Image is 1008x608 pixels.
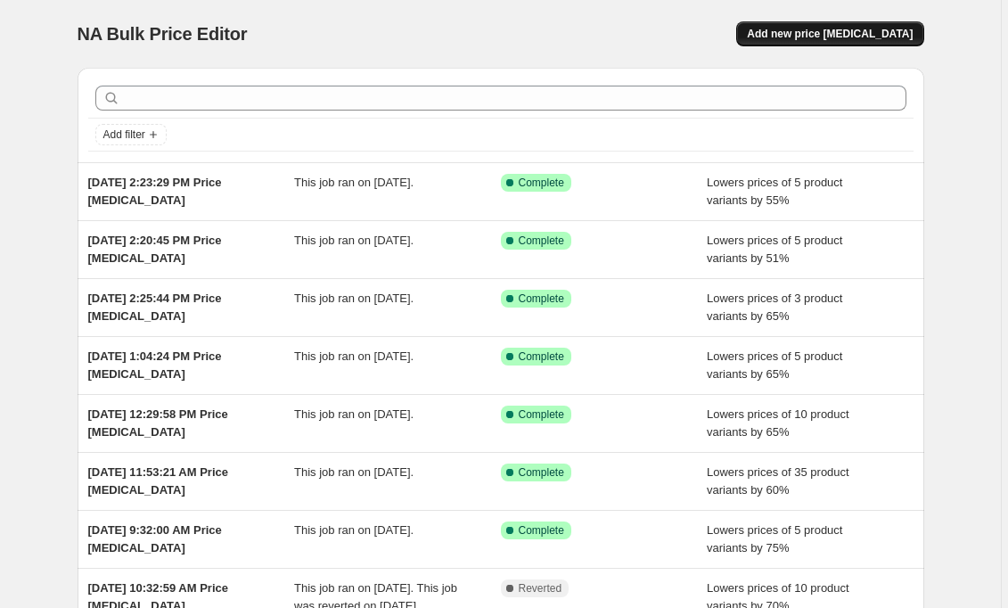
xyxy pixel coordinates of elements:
span: Complete [519,349,564,364]
button: Add new price [MEDICAL_DATA] [736,21,923,46]
span: Lowers prices of 5 product variants by 75% [707,523,842,555]
span: This job ran on [DATE]. [294,523,414,537]
span: Lowers prices of 5 product variants by 55% [707,176,842,207]
span: This job ran on [DATE]. [294,234,414,247]
span: [DATE] 9:32:00 AM Price [MEDICAL_DATA] [88,523,222,555]
span: [DATE] 12:29:58 PM Price [MEDICAL_DATA] [88,407,228,439]
span: [DATE] 2:20:45 PM Price [MEDICAL_DATA] [88,234,222,265]
span: [DATE] 2:25:44 PM Price [MEDICAL_DATA] [88,292,222,323]
span: Add new price [MEDICAL_DATA] [747,27,913,41]
span: Complete [519,292,564,306]
span: Add filter [103,127,145,142]
span: Complete [519,407,564,422]
span: Lowers prices of 10 product variants by 65% [707,407,849,439]
span: Complete [519,234,564,248]
span: Complete [519,176,564,190]
span: Lowers prices of 5 product variants by 51% [707,234,842,265]
span: Lowers prices of 35 product variants by 60% [707,465,849,497]
span: This job ran on [DATE]. [294,407,414,421]
span: [DATE] 1:04:24 PM Price [MEDICAL_DATA] [88,349,222,381]
button: Add filter [95,124,167,145]
span: This job ran on [DATE]. [294,292,414,305]
span: [DATE] 11:53:21 AM Price [MEDICAL_DATA] [88,465,229,497]
span: This job ran on [DATE]. [294,176,414,189]
span: NA Bulk Price Editor [78,24,248,44]
span: This job ran on [DATE]. [294,465,414,479]
span: Complete [519,465,564,480]
span: Complete [519,523,564,538]
span: Lowers prices of 3 product variants by 65% [707,292,842,323]
span: Lowers prices of 5 product variants by 65% [707,349,842,381]
span: [DATE] 2:23:29 PM Price [MEDICAL_DATA] [88,176,222,207]
span: Reverted [519,581,562,596]
span: This job ran on [DATE]. [294,349,414,363]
